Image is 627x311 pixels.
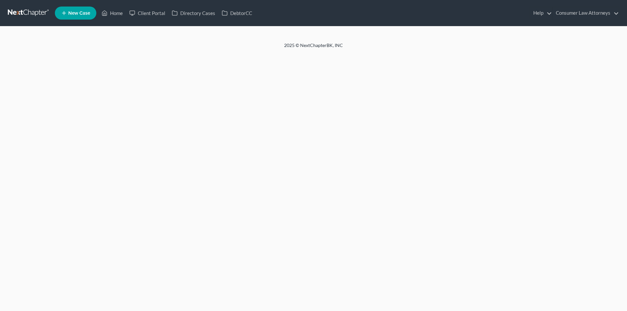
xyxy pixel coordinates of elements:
[127,42,500,54] div: 2025 © NextChapterBK, INC
[169,7,218,19] a: Directory Cases
[530,7,552,19] a: Help
[218,7,255,19] a: DebtorCC
[553,7,619,19] a: Consumer Law Attorneys
[55,7,96,20] new-legal-case-button: New Case
[126,7,169,19] a: Client Portal
[98,7,126,19] a: Home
